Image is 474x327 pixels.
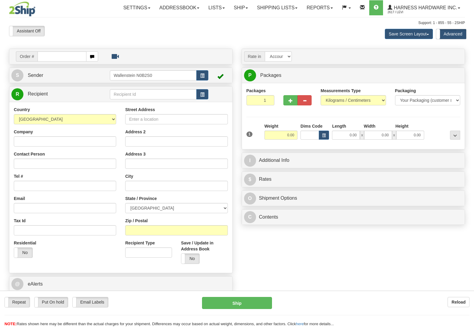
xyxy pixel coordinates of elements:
[14,218,26,224] label: Tax Id
[244,69,463,82] a: P Packages
[260,73,281,78] span: Packages
[229,0,252,15] a: Ship
[202,297,272,309] button: Ship
[14,240,36,246] label: Residential
[9,2,35,17] img: logo2617.jpg
[125,173,133,179] label: City
[246,88,266,94] label: Packages
[321,88,361,94] label: Measurements Type
[204,0,229,15] a: Lists
[28,91,48,96] span: Recipient
[244,155,256,167] span: I
[125,195,157,201] label: State / Province
[244,51,265,62] span: Rate in
[395,123,409,129] label: Height
[460,133,473,194] iframe: chat widget
[244,154,463,167] a: IAdditional Info
[11,278,230,290] a: @ eAlerts
[14,195,25,201] label: Email
[11,278,23,290] span: @
[125,107,155,113] label: Street Address
[5,297,30,307] label: Repeat
[395,88,416,94] label: Packaging
[244,211,463,223] a: CContents
[364,123,376,129] label: Width
[244,69,256,81] span: P
[181,254,200,264] label: No
[11,69,23,81] span: S
[9,20,465,26] div: Support: 1 - 855 - 55 - 2SHIP
[450,131,460,140] div: ...
[448,297,469,307] button: Reload
[264,123,278,129] label: Weight
[155,0,204,15] a: Addressbook
[110,89,197,99] input: Recipient Id
[11,69,110,82] a: S Sender
[125,151,146,157] label: Address 3
[244,192,463,204] a: OShipment Options
[73,297,108,307] label: Email Labels
[110,70,197,80] input: Sender Id
[385,29,433,39] button: Save Screen Layout
[244,211,256,223] span: C
[451,300,466,304] b: Reload
[125,240,155,246] label: Recipient Type
[332,123,346,129] label: Length
[5,322,17,326] span: NOTE:
[244,192,256,204] span: O
[11,88,23,100] span: R
[16,51,38,62] span: Order #
[125,218,148,224] label: Zip / Postal
[296,322,304,326] a: here
[392,131,396,140] span: x
[244,173,463,186] a: $Rates
[11,88,99,100] a: R Recipient
[14,151,45,157] label: Contact Person
[436,29,466,39] label: Advanced
[244,174,256,186] span: $
[28,73,43,78] span: Sender
[14,107,30,113] label: Country
[125,114,228,124] input: Enter a location
[14,173,23,179] label: Tel #
[360,131,364,140] span: x
[300,123,322,129] label: Dims Code
[383,0,465,15] a: Harness Hardware Inc. 2617 / Levi
[181,240,228,252] label: Save / Update in Address Book
[9,26,44,36] label: Assistant Off
[119,0,155,15] a: Settings
[246,132,253,137] span: 1
[14,129,33,135] label: Company
[388,9,433,15] span: 2617 / Levi
[14,248,32,258] label: No
[252,0,302,15] a: Shipping lists
[125,129,146,135] label: Address 2
[28,281,43,286] span: eAlerts
[302,0,337,15] a: Reports
[35,297,68,307] label: Put On hold
[392,5,457,10] span: Harness Hardware Inc.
